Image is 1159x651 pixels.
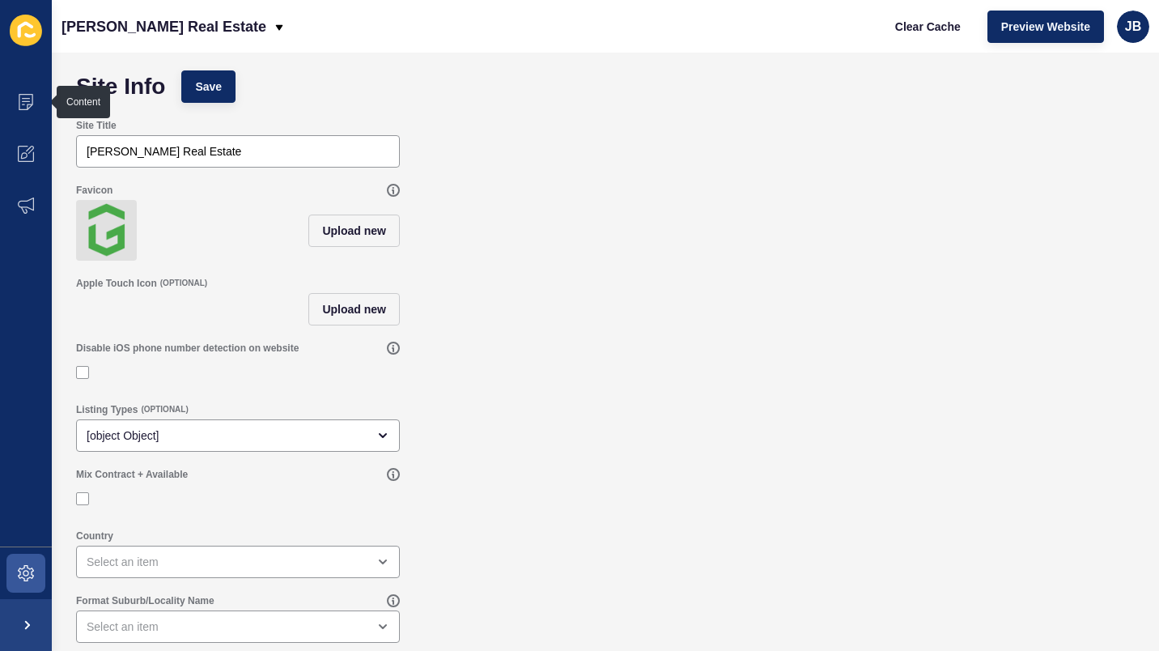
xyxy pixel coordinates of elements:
[322,223,386,239] span: Upload new
[195,79,222,95] span: Save
[66,96,100,108] div: Content
[308,215,400,247] button: Upload new
[76,403,138,416] label: Listing Types
[76,611,400,643] div: open menu
[895,19,961,35] span: Clear Cache
[76,79,165,95] h1: Site Info
[1001,19,1090,35] span: Preview Website
[308,293,400,325] button: Upload new
[76,594,214,607] label: Format Suburb/Locality Name
[76,546,400,578] div: open menu
[987,11,1104,43] button: Preview Website
[322,301,386,317] span: Upload new
[76,468,188,481] label: Mix Contract + Available
[881,11,974,43] button: Clear Cache
[76,119,117,132] label: Site Title
[76,419,400,452] div: open menu
[79,203,134,257] img: ebd62f9f3776c31973bc7424b168522d.png
[76,342,299,355] label: Disable iOS phone number detection on website
[160,278,207,289] span: (OPTIONAL)
[62,6,266,47] p: [PERSON_NAME] Real Estate
[76,184,113,197] label: Favicon
[141,404,188,415] span: (OPTIONAL)
[76,277,157,290] label: Apple Touch Icon
[76,530,113,542] label: Country
[181,70,236,103] button: Save
[1125,19,1141,35] span: JB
